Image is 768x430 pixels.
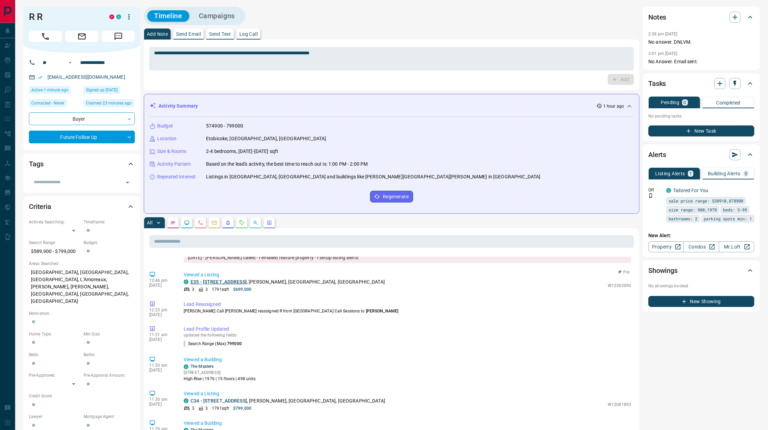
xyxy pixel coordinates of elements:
p: Activity Pattern [157,161,191,168]
button: Open [66,58,74,67]
span: size range: 900,1978 [669,206,717,213]
p: [DATE] [149,368,173,373]
h2: Tags [29,158,43,169]
span: Contacted - Never [31,100,64,107]
span: Email [65,31,98,42]
svg: Requests [239,220,245,225]
span: [PERSON_NAME] [366,309,398,313]
p: , [PERSON_NAME], [GEOGRAPHIC_DATA], [GEOGRAPHIC_DATA] [191,397,385,405]
h2: Tasks [648,78,666,89]
p: Listing Alerts [655,171,685,176]
p: 3 [205,405,208,411]
p: Beds: [29,352,80,358]
p: Lead Reassigned [184,301,631,308]
p: Pre-Approval Amount: [84,372,135,378]
div: Showings [648,262,754,279]
p: Viewed a Listing [184,390,631,397]
p: Log Call [239,32,258,36]
p: 2-4 bedrooms, [DATE]-[DATE] sqft [206,148,278,155]
div: Wed Aug 13 2025 [84,99,135,109]
p: Areas Searched: [29,261,135,267]
h1: R R [29,11,99,22]
p: Send Text [209,32,231,36]
svg: Emails [212,220,217,225]
p: 3 [192,286,194,293]
p: [DATE] [149,312,173,317]
span: sale price range: 530910,878900 [669,197,743,204]
p: 12:23 pm [149,308,173,312]
p: Min Size: [84,331,135,337]
p: No Answer. Email sent. [648,58,754,65]
p: Credit Score: [29,393,135,399]
p: , [PERSON_NAME], [GEOGRAPHIC_DATA], [GEOGRAPHIC_DATA] [191,278,385,286]
p: $589,900 - $799,000 [29,246,80,257]
p: 3 [205,286,208,293]
a: E35 - [STREET_ADDRESS] [191,279,247,285]
p: Home Type: [29,331,80,337]
div: Activity Summary1 hour ago [150,100,634,112]
div: condos.ca [184,364,188,369]
p: 11:30 am [149,397,173,402]
p: No pending tasks [648,111,754,121]
p: 1 hour ago [603,103,624,109]
p: Baths: [84,352,135,358]
p: Listings in [GEOGRAPHIC_DATA], [GEOGRAPHIC_DATA] and buildings like [PERSON_NAME][GEOGRAPHIC_DATA... [206,173,540,180]
p: Add Note [147,32,168,36]
p: 2:58 pm [DATE] [648,32,678,36]
p: [PERSON_NAME] Call [PERSON_NAME] reassigned R from [GEOGRAPHIC_DATA] Call Sessions to [184,308,631,314]
svg: Agent Actions [267,220,272,225]
button: New Task [648,125,754,136]
a: Property [648,241,684,252]
p: Search Range (Max) : [184,341,242,347]
p: Mortgage Agent: [84,414,135,420]
p: $699,000 [233,286,251,293]
div: property.ca [109,14,114,19]
p: 11:30 am [149,363,173,368]
div: condos.ca [184,398,188,403]
p: Viewed a Building [184,356,631,363]
div: Notes [648,9,754,25]
p: 0 [745,171,747,176]
p: High-Rise | 1976 | 15 floors | 498 units [184,376,256,382]
p: Budget: [84,240,135,246]
p: Lawyer: [29,414,80,420]
p: Viewed a Listing [184,271,631,278]
span: 799000 [227,341,242,346]
p: Budget [157,122,173,130]
div: Alerts [648,146,754,163]
p: Search Range: [29,240,80,246]
div: Tags [29,156,135,172]
svg: Lead Browsing Activity [184,220,190,225]
span: Claimed 23 minutes ago [86,100,132,107]
button: Pin [614,269,634,275]
p: updated the following fields: [184,333,631,338]
h2: Alerts [648,149,666,160]
p: 574900 - 799000 [206,122,243,130]
a: The Masters [191,364,214,369]
span: beds: 3-99 [723,206,747,213]
p: Building Alerts [708,171,740,176]
p: 0 [683,100,686,105]
p: 1791 sqft [212,286,229,293]
p: Actively Searching: [29,219,80,225]
span: bathrooms: 2 [669,215,697,222]
p: Repeated Interest [157,173,196,180]
span: Active 1 minute ago [31,87,68,93]
p: [STREET_ADDRESS] [184,370,256,376]
div: Tasks [648,75,754,92]
p: Etobicoke, [GEOGRAPHIC_DATA], [GEOGRAPHIC_DATA] [206,135,326,142]
p: Location [157,135,176,142]
p: W12081893 [608,401,631,408]
p: No answer. DNLVM. [648,38,754,46]
div: condos.ca [184,279,188,284]
div: Wed Aug 17 2022 [84,86,135,96]
a: [EMAIL_ADDRESS][DOMAIN_NAME] [47,74,125,80]
p: 1 [689,171,692,176]
a: Mr.Loft [719,241,754,252]
p: Send Email [176,32,201,36]
p: All [147,220,152,225]
p: 1791 sqft [212,405,229,411]
button: Timeline [147,10,189,22]
svg: Email Verified [38,75,43,80]
svg: Notes [170,220,176,225]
